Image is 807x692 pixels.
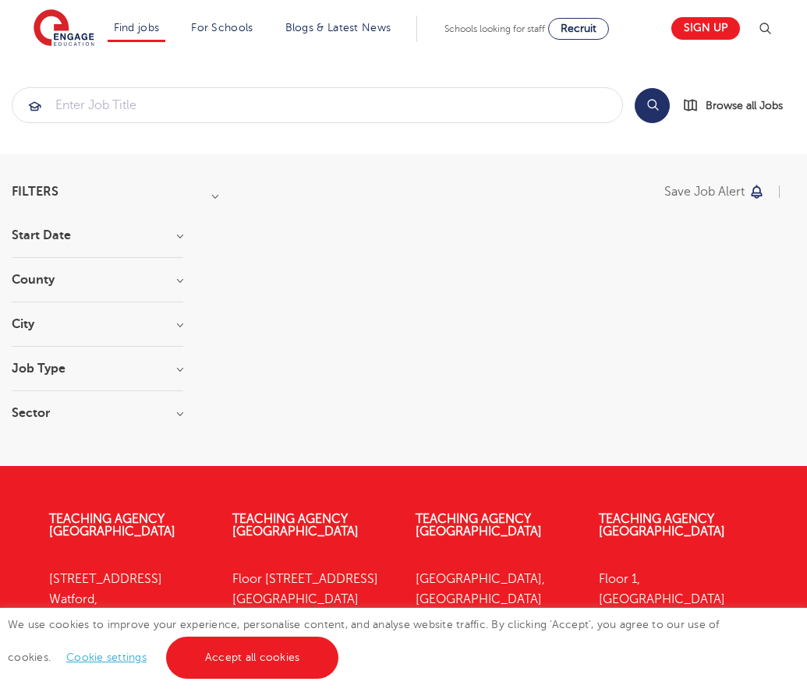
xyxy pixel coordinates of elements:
[49,569,209,671] p: [STREET_ADDRESS] Watford, WD17 1SZ 01923 281040
[12,88,622,122] input: Submit
[232,569,392,692] p: Floor [STREET_ADDRESS] [GEOGRAPHIC_DATA] [GEOGRAPHIC_DATA], BN1 3XF 01273 447633
[285,22,391,34] a: Blogs & Latest News
[416,512,542,538] a: Teaching Agency [GEOGRAPHIC_DATA]
[8,619,720,663] span: We use cookies to improve your experience, personalise content, and analyse website traffic. By c...
[12,318,183,330] h3: City
[12,229,183,242] h3: Start Date
[561,23,596,34] span: Recruit
[12,185,58,198] span: Filters
[416,569,575,692] p: [GEOGRAPHIC_DATA], [GEOGRAPHIC_DATA] [GEOGRAPHIC_DATA], LS1 5SH 0113 323 7633
[66,651,147,663] a: Cookie settings
[599,512,725,538] a: Teaching Agency [GEOGRAPHIC_DATA]
[191,22,253,34] a: For Schools
[664,185,745,198] p: Save job alert
[232,512,359,538] a: Teaching Agency [GEOGRAPHIC_DATA]
[635,88,670,123] button: Search
[12,362,183,375] h3: Job Type
[12,407,183,419] h3: Sector
[114,22,160,34] a: Find jobs
[49,512,175,538] a: Teaching Agency [GEOGRAPHIC_DATA]
[12,87,623,123] div: Submit
[34,9,94,48] img: Engage Education
[548,18,609,40] a: Recruit
[664,185,765,198] button: Save job alert
[706,97,783,115] span: Browse all Jobs
[12,274,183,286] h3: County
[671,17,740,40] a: Sign up
[166,637,339,679] a: Accept all cookies
[682,97,795,115] a: Browse all Jobs
[444,23,545,34] span: Schools looking for staff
